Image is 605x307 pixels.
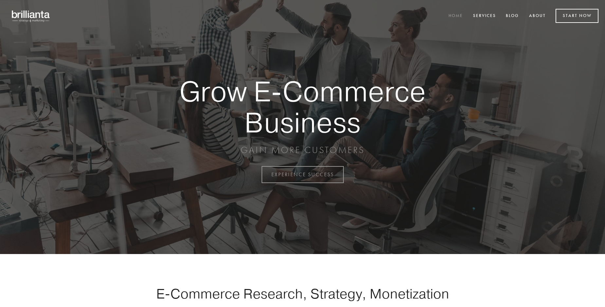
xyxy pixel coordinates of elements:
p: GAIN MORE CUSTOMERS [156,144,449,156]
a: Blog [502,11,523,22]
a: About [525,11,550,22]
a: Home [444,11,467,22]
strong: Grow E-Commerce Business [156,76,449,138]
h1: E-Commerce Research, Strategy, Monetization [136,285,469,302]
img: brillianta - research, strategy, marketing [7,7,56,26]
a: EXPERIENCE SUCCESS [262,166,344,183]
a: Services [469,11,500,22]
a: Start Now [556,9,598,23]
